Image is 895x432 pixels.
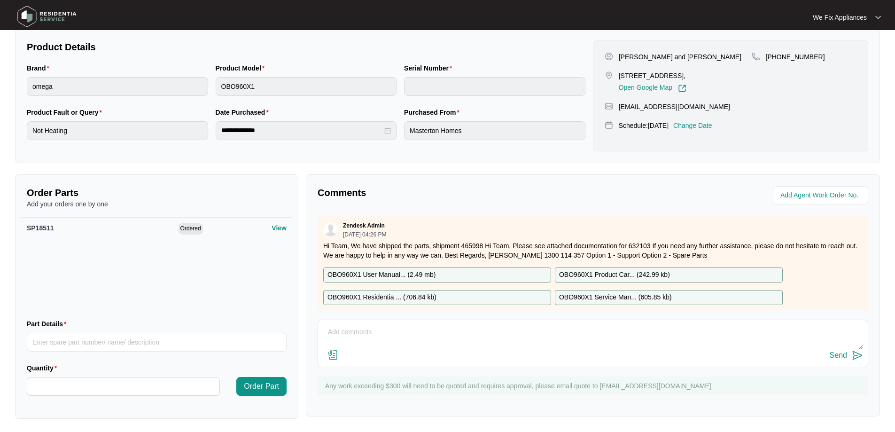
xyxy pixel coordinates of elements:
[27,319,70,329] label: Part Details
[780,190,863,201] input: Add Agent Work Order No.
[559,270,670,280] p: OBO960X1 Product Car... ( 242.99 kb )
[619,121,669,130] p: Schedule: [DATE]
[221,126,383,135] input: Date Purchased
[27,224,54,232] span: SP18511
[875,15,881,20] img: dropdown arrow
[327,349,339,361] img: file-attachment-doc.svg
[324,222,338,236] img: user.svg
[27,40,585,54] p: Product Details
[830,349,863,362] button: Send
[404,121,585,140] input: Purchased From
[830,351,847,360] div: Send
[27,377,219,395] input: Quantity
[404,108,463,117] label: Purchased From
[404,63,456,73] label: Serial Number
[323,241,863,260] p: Hi Team, We have shipped the parts, shipment 465998 Hi Team, Please see attached documentation fo...
[325,381,864,391] p: Any work exceeding $300 will need to be quoted and requires approval, please email quote to [EMAI...
[27,186,287,199] p: Order Parts
[343,222,385,229] p: Zendesk Admin
[27,121,208,140] input: Product Fault or Query
[216,77,397,96] input: Product Model
[27,199,287,209] p: Add your orders one by one
[343,232,386,237] p: [DATE] 04:26 PM
[605,52,613,61] img: user-pin
[236,377,287,396] button: Order Part
[27,77,208,96] input: Brand
[27,108,106,117] label: Product Fault or Query
[605,71,613,79] img: map-pin
[619,102,730,111] p: [EMAIL_ADDRESS][DOMAIN_NAME]
[216,108,272,117] label: Date Purchased
[244,381,279,392] span: Order Part
[27,363,61,373] label: Quantity
[272,223,287,233] p: View
[619,52,741,62] p: [PERSON_NAME] and [PERSON_NAME]
[852,350,863,361] img: send-icon.svg
[14,2,80,31] img: residentia service logo
[318,186,586,199] p: Comments
[559,292,672,303] p: OBO960X1 Service Man... ( 605.85 kb )
[27,63,53,73] label: Brand
[216,63,269,73] label: Product Model
[605,102,613,110] img: map-pin
[179,223,203,235] span: Ordered
[766,52,825,62] p: [PHONE_NUMBER]
[752,52,760,61] img: map-pin
[619,71,686,80] p: [STREET_ADDRESS],
[27,333,287,352] input: Part Details
[619,84,686,93] a: Open Google Map
[673,121,712,130] p: Change Date
[327,292,436,303] p: OBO960X1 Residentia ... ( 706.84 kb )
[678,84,686,93] img: Link-External
[327,270,436,280] p: OBO960X1 User Manual... ( 2.49 mb )
[813,13,867,22] p: We Fix Appliances
[404,77,585,96] input: Serial Number
[605,121,613,129] img: map-pin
